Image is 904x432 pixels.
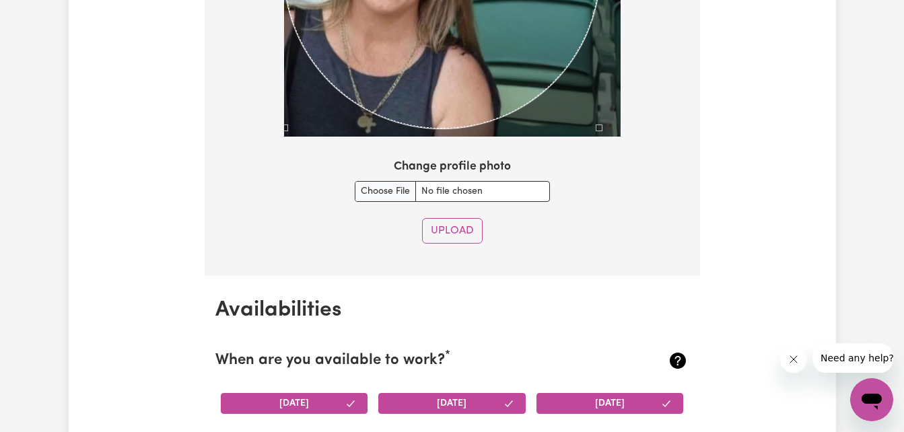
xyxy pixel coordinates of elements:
[221,393,368,414] button: [DATE]
[422,218,483,244] button: Upload
[812,343,893,373] iframe: Message from company
[8,9,81,20] span: Need any help?
[378,393,526,414] button: [DATE]
[394,158,511,176] label: Change profile photo
[536,393,684,414] button: [DATE]
[850,378,893,421] iframe: Button to launch messaging window
[215,352,611,370] h2: When are you available to work?
[215,297,689,323] h2: Availabilities
[780,346,807,373] iframe: Close message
